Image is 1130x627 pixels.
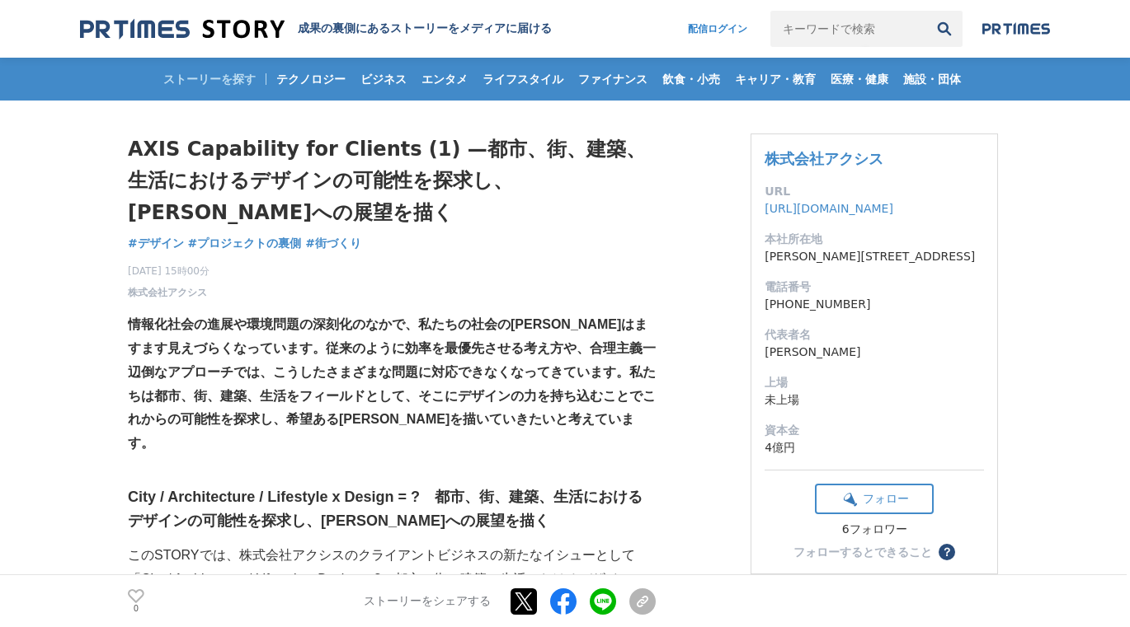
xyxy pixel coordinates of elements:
[128,285,207,300] a: 株式会社アクシス
[926,11,963,47] button: 検索
[80,18,552,40] a: 成果の裏側にあるストーリーをメディアに届ける 成果の裏側にあるストーリーをメディアに届ける
[765,326,984,344] dt: 代表者名
[941,546,953,558] span: ？
[824,58,895,101] a: 医療・健康
[765,374,984,391] dt: 上場
[671,11,764,47] a: 配信ログイン
[128,605,144,613] p: 0
[897,58,968,101] a: 施設・団体
[897,72,968,87] span: 施設・団体
[80,18,285,40] img: 成果の裏側にあるストーリーをメディアに届ける
[128,485,656,533] h3: City / Architecture / Lifestyle x Design = ? 都市、街、建築、生活におけるデザインの可能性を探求し、[PERSON_NAME]への展望を描く
[765,183,984,200] dt: URL
[770,11,926,47] input: キーワードで検索
[128,317,656,450] strong: 情報化社会の進展や環境問題の深刻化のなかで、私たちの社会の[PERSON_NAME]はますます見えづらくなっています。従来のように効率を最優先させる考え方や、合理主義一辺倒なアプローチでは、こう...
[270,72,352,87] span: テクノロジー
[765,202,893,215] a: [URL][DOMAIN_NAME]
[188,235,302,252] a: #プロジェクトの裏側
[982,22,1050,35] img: prtimes
[188,236,302,250] span: #プロジェクトの裏側
[656,58,727,101] a: 飲食・小売
[128,235,184,252] a: #デザイン
[656,72,727,87] span: 飲食・小売
[765,248,984,265] dd: [PERSON_NAME][STREET_ADDRESS]
[128,264,210,278] span: [DATE] 15時00分
[305,235,361,252] a: #街づくり
[476,58,570,101] a: ライフスタイル
[354,72,413,87] span: ビジネス
[765,150,883,167] a: 株式会社アクシス
[765,231,984,248] dt: 本社所在地
[765,391,984,409] dd: 未上場
[815,484,934,514] button: フォロー
[298,21,552,36] h2: 成果の裏側にあるストーリーをメディアに届ける
[364,594,491,609] p: ストーリーをシェアする
[476,72,570,87] span: ライフスタイル
[354,58,413,101] a: ビジネス
[128,236,184,250] span: #デザイン
[572,72,654,87] span: ファイナンス
[305,236,361,250] span: #街づくり
[415,72,474,87] span: エンタメ
[824,72,895,87] span: 医療・健康
[572,58,654,101] a: ファイナンス
[415,58,474,101] a: エンタメ
[765,439,984,456] dd: 4億円
[765,422,984,439] dt: 資本金
[765,278,984,296] dt: 電話番号
[128,133,656,228] h1: AXIS Capability for Clients (1) —都市、街、建築、生活におけるデザインの可能性を探求し、[PERSON_NAME]への展望を描く
[728,58,822,101] a: キャリア・教育
[765,344,984,361] dd: [PERSON_NAME]
[728,72,822,87] span: キャリア・教育
[765,296,984,313] dd: [PHONE_NUMBER]
[270,58,352,101] a: テクノロジー
[793,546,932,558] div: フォローするとできること
[939,544,955,560] button: ？
[815,522,934,537] div: 6フォロワー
